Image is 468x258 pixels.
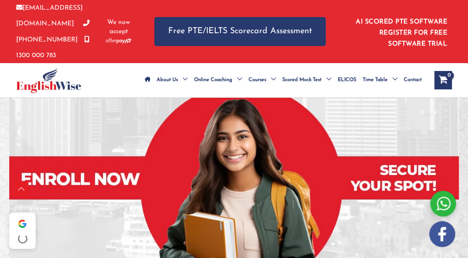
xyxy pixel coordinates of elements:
[249,64,266,96] span: Courses
[434,71,452,89] a: View Shopping Cart, empty
[401,64,425,96] a: Contact
[194,64,232,96] span: Online Coaching
[334,64,359,96] a: ELICOS
[157,64,178,96] span: About Us
[356,18,447,47] a: AI SCORED PTE SOFTWARE REGISTER FOR FREE SOFTWARE TRIAL
[191,64,245,96] a: Online CoachingMenu Toggle
[388,64,397,96] span: Menu Toggle
[153,64,191,96] a: About UsMenu Toggle
[178,64,188,96] span: Menu Toggle
[16,68,81,93] img: cropped-ew-logo
[338,64,356,96] span: ELICOS
[429,221,455,247] img: white-facebook.png
[363,64,388,96] span: Time Table
[16,20,90,43] a: [PHONE_NUMBER]
[266,64,276,96] span: Menu Toggle
[154,17,326,46] a: Free PTE/IELTS Scorecard Assessment
[404,64,422,96] span: Contact
[359,64,401,96] a: Time TableMenu Toggle
[141,64,425,96] nav: Site Navigation: Main Menu
[245,64,279,96] a: CoursesMenu Toggle
[232,64,242,96] span: Menu Toggle
[279,64,334,96] a: Scored Mock TestMenu Toggle
[106,18,131,36] span: We now accept
[344,11,452,52] aside: Header Widget 1
[282,64,322,96] span: Scored Mock Test
[16,36,90,59] a: 1300 000 783
[322,64,331,96] span: Menu Toggle
[106,38,131,43] img: Afterpay-Logo
[16,5,83,27] a: [EMAIL_ADDRESS][DOMAIN_NAME]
